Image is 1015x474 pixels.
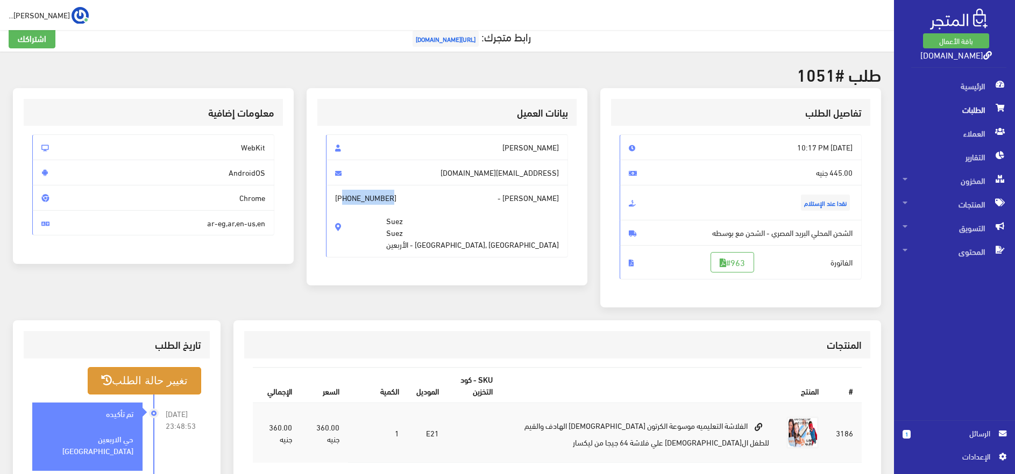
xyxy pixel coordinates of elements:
span: العملاء [903,121,1006,145]
td: 1 [348,403,408,463]
span: AndroidOS [32,160,274,185]
span: الشحن المحلي البريد المصري - الشحن مع بوسطه [620,220,862,246]
span: ar-eg,ar,en-us,en [32,210,274,236]
span: التقارير [903,145,1006,169]
span: [PERSON_NAME] [326,134,568,160]
td: 3186 [827,403,862,463]
button: تغيير حالة الطلب [88,367,201,394]
span: نقدا عند الإستلام [801,195,850,211]
a: المحتوى [894,240,1015,263]
img: ... [72,7,89,24]
td: 360.00 جنيه [301,403,348,463]
span: الرئيسية [903,74,1006,98]
a: التقارير [894,145,1015,169]
strong: حي الاربعين [GEOGRAPHIC_DATA] [62,433,133,456]
h3: تفاصيل الطلب [620,107,862,118]
span: المخزون [903,169,1006,192]
a: اﻹعدادات [903,450,1006,468]
th: المنتج [501,368,828,403]
h3: المنتجات [253,340,862,350]
span: Chrome [32,185,274,211]
th: اﻹجمالي [253,368,301,403]
span: WebKit [32,134,274,160]
td: 360.00 جنيه [253,403,301,463]
a: باقة الأعمال [923,33,989,48]
td: E21 [408,403,448,463]
span: [DATE] 23:48:53 [166,408,201,432]
span: الفاتورة [620,245,862,279]
th: # [827,368,862,403]
a: 1 الرسائل [903,427,1006,450]
h3: بيانات العميل [326,107,568,118]
td: الفلاشة التعليميه موسوعة الكرتون [DEMOGRAPHIC_DATA] الهادف والقيم للطفل ال[DEMOGRAPHIC_DATA] علي ... [501,403,778,463]
th: الموديل [408,368,448,403]
h3: معلومات إضافية [32,107,274,118]
a: العملاء [894,121,1015,145]
span: [DATE] 10:17 PM [620,134,862,160]
span: [EMAIL_ADDRESS][DOMAIN_NAME] [326,160,568,185]
span: [PERSON_NAME] - [326,185,568,257]
span: [PHONE_NUMBER] [335,192,396,204]
span: 1 [903,430,911,439]
th: الكمية [348,368,408,403]
span: التسويق [903,216,1006,240]
span: اﻹعدادات [911,450,990,462]
a: [DOMAIN_NAME] [920,47,992,62]
img: . [930,9,988,30]
a: المنتجات [894,192,1015,216]
span: [URL][DOMAIN_NAME] [413,31,479,47]
span: الرسائل [919,427,990,439]
span: المحتوى [903,240,1006,263]
h3: تاريخ الطلب [32,340,201,350]
a: رابط متجرك:[URL][DOMAIN_NAME] [410,26,531,46]
a: #963 [711,252,754,272]
a: الطلبات [894,98,1015,121]
a: اشتراكك [9,28,55,48]
strong: تم تأكيده [106,407,133,419]
span: المنتجات [903,192,1006,216]
a: ... [PERSON_NAME]... [9,6,89,24]
span: 445.00 جنيه [620,160,862,185]
a: المخزون [894,169,1015,192]
h2: طلب #1051 [13,64,881,83]
span: [PERSON_NAME]... [9,8,70,21]
th: SKU - كود التخزين [448,368,501,403]
span: Suez Suez الأربعين - [GEOGRAPHIC_DATA], [GEOGRAPHIC_DATA] [386,204,559,250]
span: الطلبات [903,98,1006,121]
a: الرئيسية [894,74,1015,98]
th: السعر [301,368,348,403]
